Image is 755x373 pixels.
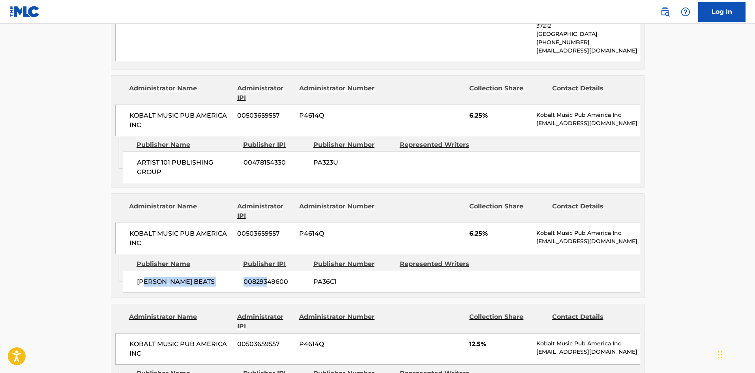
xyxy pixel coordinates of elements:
span: P4614Q [299,229,376,238]
div: Contact Details [552,312,629,331]
span: 6.25% [469,229,530,238]
p: Kobalt Music Pub America Inc [536,229,639,237]
span: 00503659557 [237,111,293,120]
p: Kobalt Music Pub America Inc [536,339,639,348]
div: Publisher Name [137,140,237,150]
span: KOBALT MUSIC PUB AMERICA INC [129,229,232,248]
div: Administrator Name [129,312,231,331]
div: Publisher Number [313,140,394,150]
a: Log In [698,2,746,22]
span: KOBALT MUSIC PUB AMERICA INC [129,339,232,358]
div: Publisher IPI [243,140,307,150]
div: Contact Details [552,202,629,221]
p: [PHONE_NUMBER] [536,38,639,47]
div: Drag [718,343,723,367]
div: Collection Share [469,84,546,103]
div: Represented Writers [400,259,480,269]
p: [EMAIL_ADDRESS][DOMAIN_NAME] [536,348,639,356]
span: [PERSON_NAME] BEATS [137,277,238,287]
span: PA36C1 [313,277,394,287]
iframe: Chat Widget [716,335,755,373]
div: Represented Writers [400,140,480,150]
span: PA323U [313,158,394,167]
div: Publisher IPI [243,259,307,269]
span: KOBALT MUSIC PUB AMERICA INC [129,111,232,130]
span: 00503659557 [237,339,293,349]
span: P4614Q [299,339,376,349]
div: Administrator Number [299,202,376,221]
div: Publisher Name [137,259,237,269]
div: Administrator Number [299,312,376,331]
img: search [660,7,670,17]
div: Administrator IPI [237,312,293,331]
span: ARTIST 101 PUBLISHING GROUP [137,158,238,177]
div: Contact Details [552,84,629,103]
div: Administrator IPI [237,202,293,221]
span: 12.5% [469,339,530,349]
p: [EMAIL_ADDRESS][DOMAIN_NAME] [536,237,639,246]
a: Public Search [657,4,673,20]
p: [EMAIL_ADDRESS][DOMAIN_NAME] [536,119,639,127]
div: Publisher Number [313,259,394,269]
p: [GEOGRAPHIC_DATA] [536,30,639,38]
p: [EMAIL_ADDRESS][DOMAIN_NAME] [536,47,639,55]
div: Administrator Name [129,202,231,221]
img: MLC Logo [9,6,40,17]
span: P4614Q [299,111,376,120]
div: Collection Share [469,312,546,331]
div: Administrator IPI [237,84,293,103]
span: 6.25% [469,111,530,120]
span: 00503659557 [237,229,293,238]
div: Collection Share [469,202,546,221]
img: help [681,7,690,17]
div: Administrator Name [129,84,231,103]
div: Administrator Number [299,84,376,103]
span: 00478154330 [244,158,307,167]
p: Kobalt Music Pub America Inc [536,111,639,119]
span: 00829349600 [244,277,307,287]
div: Help [678,4,693,20]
